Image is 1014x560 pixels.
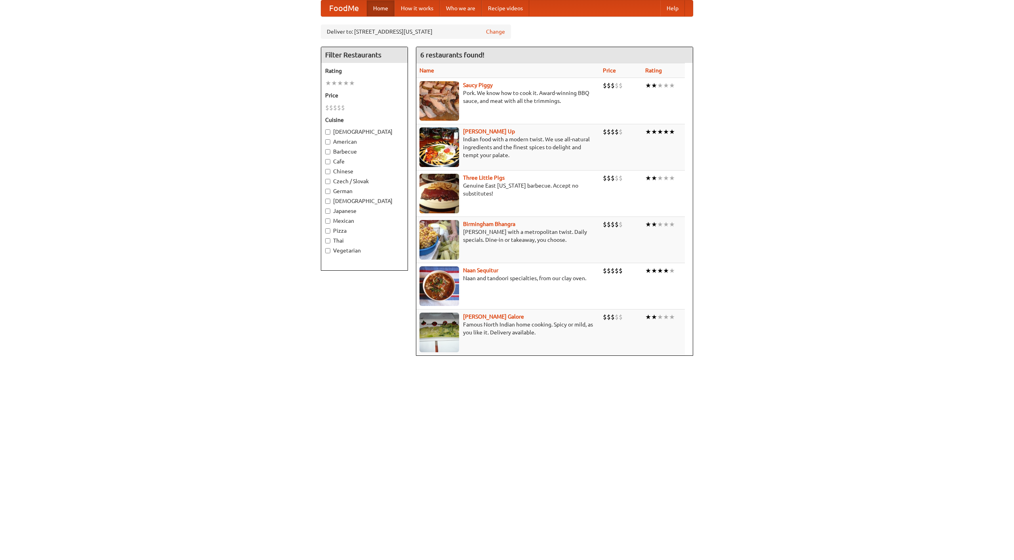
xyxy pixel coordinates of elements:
[395,0,440,16] a: How it works
[419,89,597,105] p: Pork. We know how to cook it. Award-winning BBQ sauce, and meat with all the trimmings.
[607,220,611,229] li: $
[669,127,675,136] li: ★
[325,199,330,204] input: [DEMOGRAPHIC_DATA]
[657,81,663,90] li: ★
[325,217,404,225] label: Mexican
[325,247,404,254] label: Vegetarian
[603,174,607,182] li: $
[611,81,615,90] li: $
[463,175,505,181] a: Three Little Pigs
[645,220,651,229] li: ★
[419,127,459,167] img: curryup.jpg
[645,67,662,74] a: Rating
[619,313,623,321] li: $
[663,174,669,182] li: ★
[645,127,651,136] li: ★
[657,220,663,229] li: ★
[325,187,404,195] label: German
[663,220,669,229] li: ★
[325,159,330,164] input: Cafe
[325,116,404,124] h5: Cuisine
[325,177,404,185] label: Czech / Slovak
[651,174,657,182] li: ★
[603,313,607,321] li: $
[615,220,619,229] li: $
[419,220,459,260] img: bhangra.jpg
[482,0,529,16] a: Recipe videos
[325,149,330,154] input: Barbecue
[325,67,404,75] h5: Rating
[615,313,619,321] li: $
[325,139,330,144] input: American
[325,169,330,174] input: Chinese
[325,91,404,99] h5: Price
[651,81,657,90] li: ★
[325,218,330,224] input: Mexican
[663,266,669,275] li: ★
[325,158,404,165] label: Cafe
[669,313,675,321] li: ★
[619,266,623,275] li: $
[419,135,597,159] p: Indian food with a modern twist. We use all-natural ingredients and the finest spices to delight ...
[669,81,675,90] li: ★
[657,127,663,136] li: ★
[669,220,675,229] li: ★
[651,313,657,321] li: ★
[331,79,337,87] li: ★
[611,127,615,136] li: $
[619,220,623,229] li: $
[419,313,459,352] img: currygalore.jpg
[645,81,651,90] li: ★
[463,82,493,88] a: Saucy Piggy
[645,313,651,321] li: ★
[463,221,515,227] a: Birmingham Bhangra
[645,266,651,275] li: ★
[325,167,404,175] label: Chinese
[419,228,597,244] p: [PERSON_NAME] with a metropolitan twist. Daily specials. Dine-in or takeaway, you choose.
[321,0,367,16] a: FoodMe
[657,313,663,321] li: ★
[325,227,404,235] label: Pizza
[419,321,597,336] p: Famous North Indian home cooking. Spicy or mild, as you like it. Delivery available.
[615,81,619,90] li: $
[657,266,663,275] li: ★
[337,79,343,87] li: ★
[611,313,615,321] li: $
[663,127,669,136] li: ★
[603,266,607,275] li: $
[325,189,330,194] input: German
[419,274,597,282] p: Naan and tandoori specialties, from our clay oven.
[325,209,330,214] input: Japanese
[651,127,657,136] li: ★
[419,67,434,74] a: Name
[349,79,355,87] li: ★
[333,103,337,112] li: $
[663,313,669,321] li: ★
[463,128,515,135] a: [PERSON_NAME] Up
[603,127,607,136] li: $
[321,47,408,63] h4: Filter Restaurants
[325,248,330,253] input: Vegetarian
[367,0,395,16] a: Home
[420,51,484,59] ng-pluralize: 6 restaurants found!
[611,266,615,275] li: $
[607,127,611,136] li: $
[651,266,657,275] li: ★
[325,207,404,215] label: Japanese
[463,313,524,320] a: [PERSON_NAME] Galore
[607,81,611,90] li: $
[325,128,404,136] label: [DEMOGRAPHIC_DATA]
[660,0,685,16] a: Help
[325,79,331,87] li: ★
[619,127,623,136] li: $
[663,81,669,90] li: ★
[321,25,511,39] div: Deliver to: [STREET_ADDRESS][US_STATE]
[325,148,404,156] label: Barbecue
[607,313,611,321] li: $
[603,81,607,90] li: $
[615,266,619,275] li: $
